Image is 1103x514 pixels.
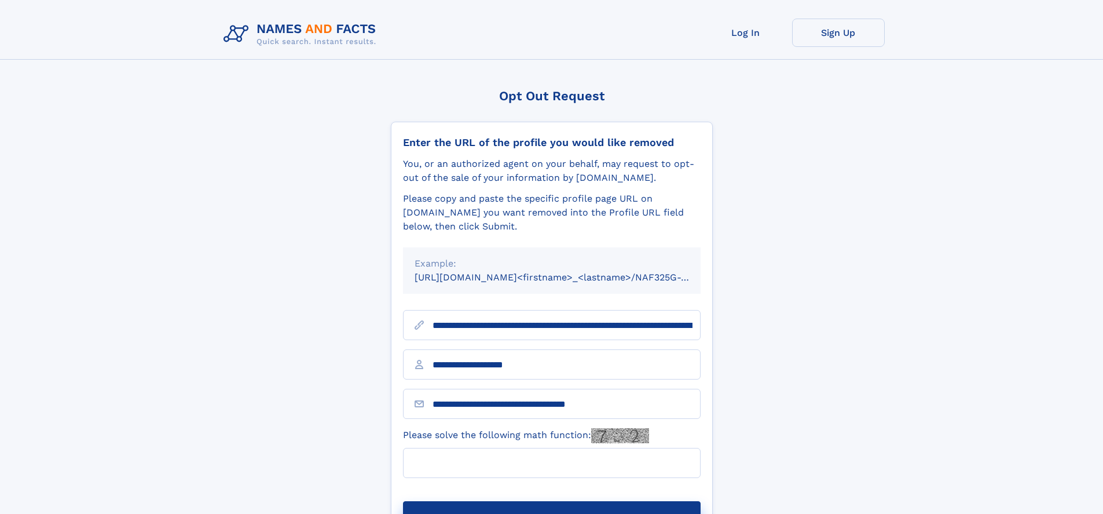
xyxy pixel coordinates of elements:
[699,19,792,47] a: Log In
[403,136,701,149] div: Enter the URL of the profile you would like removed
[403,157,701,185] div: You, or an authorized agent on your behalf, may request to opt-out of the sale of your informatio...
[219,19,386,50] img: Logo Names and Facts
[415,272,723,283] small: [URL][DOMAIN_NAME]<firstname>_<lastname>/NAF325G-xxxxxxxx
[403,192,701,234] div: Please copy and paste the specific profile page URL on [DOMAIN_NAME] you want removed into the Pr...
[391,89,713,103] div: Opt Out Request
[403,428,649,443] label: Please solve the following math function:
[792,19,885,47] a: Sign Up
[415,257,689,271] div: Example:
